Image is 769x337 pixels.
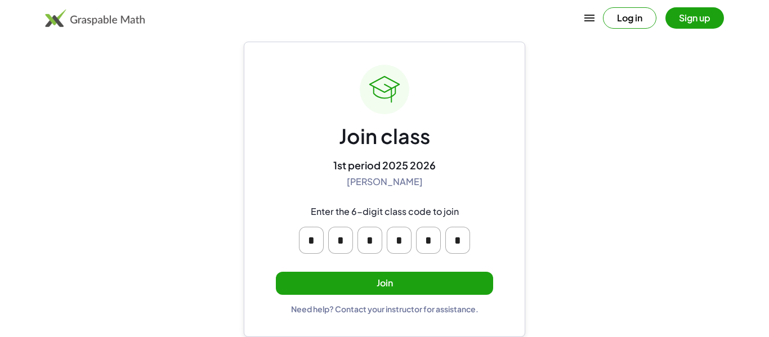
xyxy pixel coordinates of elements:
button: Join [276,272,493,295]
input: Please enter OTP character 4 [387,227,412,254]
div: Join class [339,123,430,150]
input: Please enter OTP character 3 [357,227,382,254]
button: Log in [603,7,656,29]
div: [PERSON_NAME] [347,176,423,188]
div: Need help? Contact your instructor for assistance. [291,304,479,314]
button: Sign up [665,7,724,29]
input: Please enter OTP character 1 [299,227,324,254]
input: Please enter OTP character 5 [416,227,441,254]
div: 1st period 2025 2026 [333,159,436,172]
input: Please enter OTP character 6 [445,227,470,254]
div: Enter the 6-digit class code to join [311,206,459,218]
input: Please enter OTP character 2 [328,227,353,254]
